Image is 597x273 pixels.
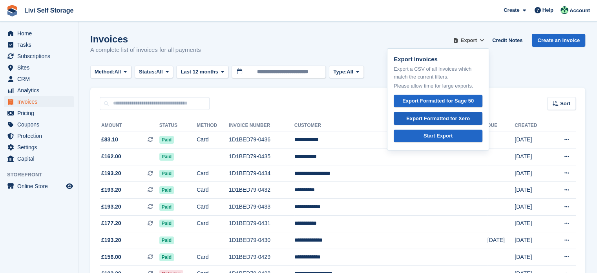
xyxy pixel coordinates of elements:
span: £162.00 [101,152,121,161]
a: Export Formatted for Sage 50 [394,95,482,108]
td: Card [197,132,229,148]
td: [DATE] [515,182,550,199]
span: Type: [333,68,347,76]
td: 1D1BED79-0432 [229,182,294,199]
td: 1D1BED79-0431 [229,215,294,232]
button: Export [451,34,486,47]
span: Online Store [17,181,64,192]
span: £193.20 [101,186,121,194]
span: All [115,68,121,76]
button: Type: All [329,66,363,79]
span: Subscriptions [17,51,64,62]
span: £83.10 [101,136,118,144]
td: Card [197,165,229,182]
a: menu [4,62,74,73]
td: [DATE] [515,165,550,182]
a: menu [4,181,74,192]
button: Method: All [90,66,131,79]
td: 1D1BED79-0436 [229,132,294,148]
span: Paid [159,153,174,161]
p: Please allow time for large exports. [394,82,482,90]
span: Settings [17,142,64,153]
a: menu [4,39,74,50]
span: CRM [17,73,64,84]
span: £193.20 [101,203,121,211]
td: 1D1BED79-0433 [229,199,294,216]
th: Created [515,119,550,132]
span: Create [504,6,519,14]
a: menu [4,73,74,84]
a: Start Export [394,130,482,143]
a: Credit Notes [489,34,526,47]
a: menu [4,85,74,96]
td: 1D1BED79-0430 [229,232,294,249]
p: A complete list of invoices for all payments [90,46,201,55]
a: menu [4,119,74,130]
td: 1D1BED79-0435 [229,148,294,165]
td: [DATE] [515,199,550,216]
span: Paid [159,170,174,178]
a: menu [4,96,74,107]
td: [DATE] [515,249,550,266]
a: Create an Invoice [532,34,585,47]
span: Paid [159,220,174,227]
button: Status: All [135,66,173,79]
span: Coupons [17,119,64,130]
td: Card [197,182,229,199]
span: Method: [95,68,115,76]
span: £193.20 [101,169,121,178]
p: Export a CSV of all Invoices which match the current filters. [394,65,482,81]
td: [DATE] [515,148,550,165]
a: Preview store [65,181,74,191]
span: Status: [139,68,156,76]
a: Livi Self Storage [21,4,77,17]
span: Sites [17,62,64,73]
span: Invoices [17,96,64,107]
p: Export Invoices [394,55,482,64]
span: Paid [159,136,174,144]
span: All [347,68,353,76]
span: Account [570,7,590,15]
span: Protection [17,130,64,141]
th: Invoice Number [229,119,294,132]
span: Capital [17,153,64,164]
td: Card [197,199,229,216]
span: Tasks [17,39,64,50]
a: menu [4,108,74,119]
th: Due [487,119,515,132]
th: Amount [100,119,159,132]
a: menu [4,142,74,153]
span: £193.20 [101,236,121,244]
span: Export [461,37,477,44]
span: Paid [159,253,174,261]
h1: Invoices [90,34,201,44]
span: Paid [159,236,174,244]
th: Status [159,119,197,132]
a: menu [4,51,74,62]
a: menu [4,153,74,164]
span: Analytics [17,85,64,96]
span: Sort [560,100,570,108]
a: Export Formatted for Xero [394,112,482,125]
span: Storefront [7,171,78,179]
img: stora-icon-8386f47178a22dfd0bd8f6a31ec36ba5ce8667c1dd55bd0f319d3a0aa187defe.svg [6,5,18,16]
td: [DATE] [487,232,515,249]
span: Paid [159,203,174,211]
td: [DATE] [515,232,550,249]
td: Card [197,215,229,232]
span: Home [17,28,64,39]
span: All [156,68,163,76]
a: menu [4,130,74,141]
span: £156.00 [101,253,121,261]
td: 1D1BED79-0434 [229,165,294,182]
img: Accounts [560,6,568,14]
button: Last 12 months [176,66,228,79]
span: Pricing [17,108,64,119]
td: [DATE] [515,215,550,232]
div: Export Formatted for Xero [406,115,470,123]
span: Help [542,6,553,14]
th: Customer [294,119,487,132]
a: menu [4,28,74,39]
span: £177.20 [101,219,121,227]
th: Method [197,119,229,132]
